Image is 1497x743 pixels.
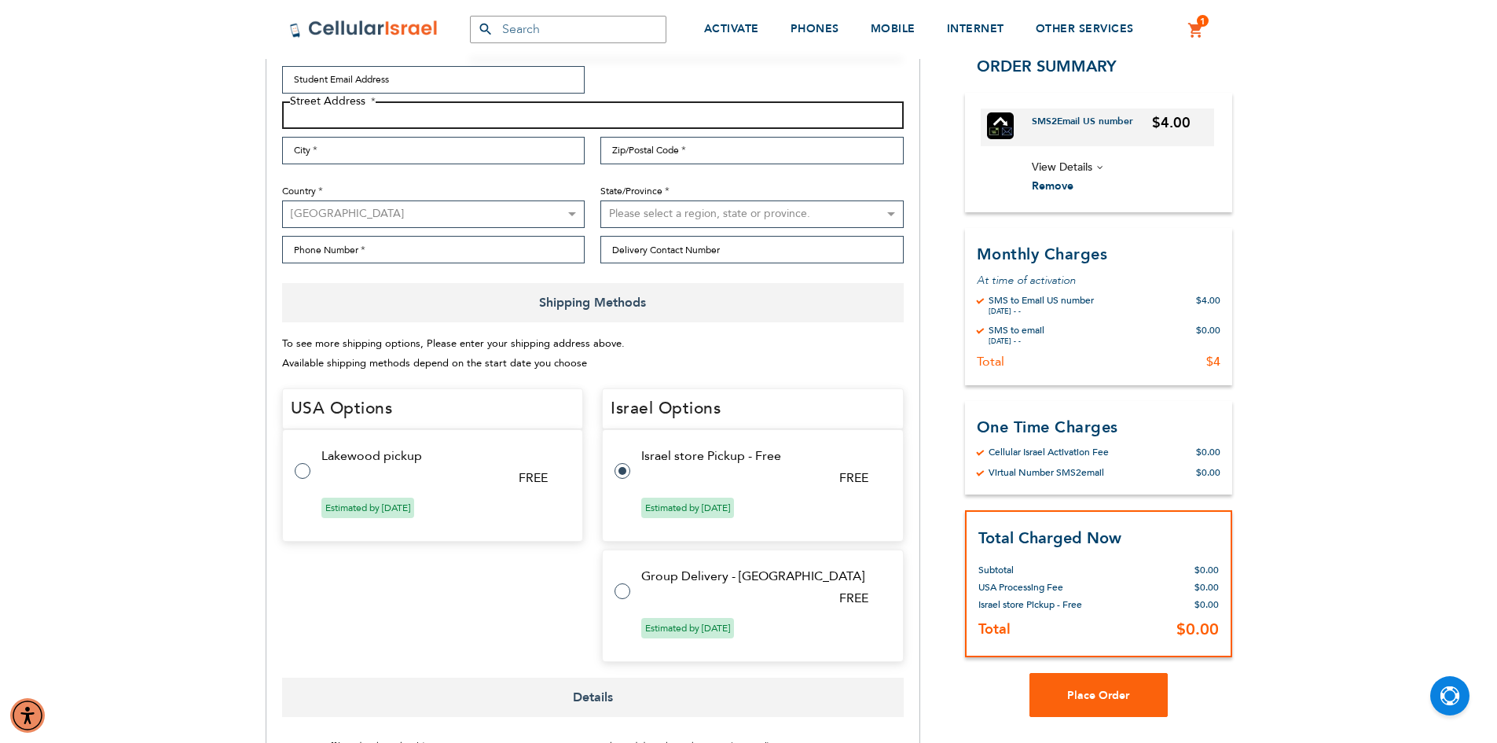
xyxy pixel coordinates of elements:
[791,21,839,36] span: PHONES
[641,618,734,638] span: Estimated by [DATE]
[989,445,1109,458] div: Cellular Israel Activation Fee
[1194,581,1219,594] span: $0.00
[321,498,414,518] span: Estimated by [DATE]
[839,590,868,607] span: FREE
[282,283,904,322] span: Shipping Methods
[977,272,1220,287] p: At time of activation
[641,449,884,463] td: Israel store Pickup - Free
[947,21,1004,36] span: INTERNET
[977,243,1220,264] h3: Monthly Charges
[977,55,1117,76] span: Order Summary
[1187,21,1205,40] a: 1
[282,388,584,429] h4: USA Options
[1196,445,1220,458] div: $0.00
[987,112,1014,138] img: SMS2Email US number
[519,469,548,487] span: FREE
[977,416,1220,437] h3: One Time Charges
[289,20,438,39] img: Cellular Israel Logo
[1029,673,1168,717] button: Place Order
[641,569,884,583] td: Group Delivery - [GEOGRAPHIC_DATA]
[978,527,1121,548] strong: Total Charged Now
[1032,159,1092,174] span: View Details
[989,293,1094,306] div: SMS to Email US number
[321,449,564,463] td: Lakewood pickup
[1036,21,1134,36] span: OTHER SERVICES
[989,306,1094,315] div: [DATE] - -
[1067,687,1129,702] span: Place Order
[1194,598,1219,611] span: $0.00
[989,465,1104,478] div: Virtual Number SMS2email
[282,337,625,370] span: To see more shipping options, Please enter your shipping address above. Available shipping method...
[989,323,1044,336] div: SMS to email
[470,16,666,43] input: Search
[977,353,1004,369] div: Total
[871,21,915,36] span: MOBILE
[989,336,1044,345] div: [DATE] - -
[1032,178,1073,193] span: Remove
[10,698,45,733] div: Accessibility Menu
[839,469,868,487] span: FREE
[1194,564,1219,576] span: $0.00
[1196,465,1220,478] div: $0.00
[1032,114,1145,139] a: SMS2Email US number
[1206,353,1220,369] div: $4
[602,388,904,429] h4: Israel Options
[282,678,904,717] span: Details
[1196,323,1220,345] div: $0.00
[1152,112,1191,132] span: $4.00
[641,498,734,518] span: Estimated by [DATE]
[978,581,1063,594] span: USA Processing Fee
[978,550,1101,579] th: Subtotal
[1196,293,1220,315] div: $4.00
[978,598,1082,611] span: Israel store Pickup - Free
[704,21,759,36] span: ACTIVATE
[1176,619,1219,640] span: $0.00
[978,620,1011,639] strong: Total
[1200,15,1205,28] span: 1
